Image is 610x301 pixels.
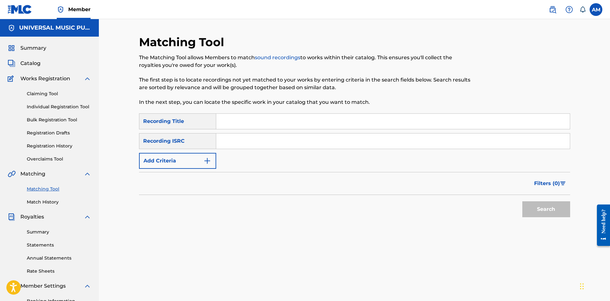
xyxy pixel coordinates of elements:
span: Royalties [20,213,44,221]
p: The Matching Tool allows Members to match to works within their catalog. This ensures you'll coll... [139,54,471,69]
a: Public Search [546,3,559,16]
button: Filters (0) [530,176,570,191]
a: Match History [27,199,91,205]
iframe: Chat Widget [578,270,610,301]
img: Royalties [8,213,15,221]
img: MLC Logo [8,5,32,14]
p: The first step is to locate recordings not yet matched to your works by entering criteria in the ... [139,76,471,91]
a: Statements [27,242,91,248]
img: expand [84,213,91,221]
img: Matching [8,170,16,178]
h5: UNIVERSAL MUSIC PUB GROUP [19,24,91,32]
img: expand [84,282,91,290]
img: Accounts [8,24,15,32]
img: help [565,6,573,13]
a: CatalogCatalog [8,60,40,67]
a: SummarySummary [8,44,46,52]
img: Works Registration [8,75,16,82]
a: Registration History [27,143,91,149]
span: Works Registration [20,75,70,82]
img: filter [560,182,566,185]
a: Matching Tool [27,186,91,192]
a: Rate Sheets [27,268,91,275]
span: Catalog [20,60,40,67]
a: Overclaims Tool [27,156,91,162]
button: Add Criteria [139,153,216,169]
span: Matching [20,170,45,178]
span: Member [68,6,91,13]
p: In the next step, you can locate the specific work in your catalog that you want to match. [139,98,471,106]
img: search [549,6,556,13]
a: Bulk Registration Tool [27,117,91,123]
span: Filters ( 0 ) [534,180,560,187]
div: Notifications [579,6,586,13]
img: Member Settings [8,282,15,290]
img: expand [84,75,91,82]
a: Individual Registration Tool [27,104,91,110]
img: 9d2ae6d4665cec9f34b9.svg [203,157,211,165]
div: Drag [580,277,584,296]
a: Claiming Tool [27,90,91,97]
a: sound recordings [255,54,300,61]
a: Registration Drafts [27,130,91,136]
form: Search Form [139,113,570,220]
span: Member Settings [20,282,66,290]
a: Annual Statements [27,255,91,262]
a: Summary [27,229,91,235]
img: expand [84,170,91,178]
div: Help [563,3,576,16]
iframe: Resource Center [592,200,610,251]
img: Catalog [8,60,15,67]
div: User Menu [590,3,602,16]
img: Top Rightsholder [57,6,64,13]
img: Summary [8,44,15,52]
h2: Matching Tool [139,35,227,49]
span: Summary [20,44,46,52]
